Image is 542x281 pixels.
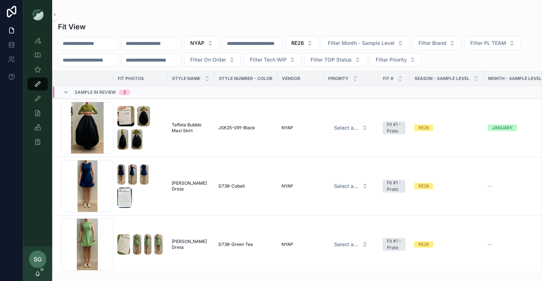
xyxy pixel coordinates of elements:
[328,238,374,251] a: Select Button
[172,180,210,192] a: [PERSON_NAME] Dress
[328,179,374,193] a: Select Button
[418,183,429,189] div: RE26
[418,241,429,248] div: RE26
[304,53,367,67] button: Select Button
[328,39,395,47] span: Filter Month - Sample Level
[282,76,300,81] span: Vendor
[328,238,374,251] button: Select Button
[117,164,163,208] a: Screenshot-2025-09-30-at-4.57.38-PM.pngScreenshot-2025-09-30-at-4.57.40-PM.pngScreenshot-2025-09-...
[190,56,226,63] span: Filter On Order
[23,29,52,158] div: scrollable content
[144,234,151,255] img: Screenshot-2025-09-30-at-4.57.27-PM.png
[285,36,319,50] button: Select Button
[172,76,200,81] span: STYLE NAME
[154,234,163,255] img: Screenshot-2025-09-30-at-4.57.21-PM.png
[218,183,245,189] span: D738-Cobalt
[470,39,506,47] span: Filter PL TEAM
[117,106,163,150] a: Screenshot-2025-09-16-at-2.12.19-PM.pngScreenshot-2025-09-16-at-2.12.24-PM.pngScreenshot-2025-09-...
[488,76,542,81] span: MONTH - SAMPLE LEVEL
[117,234,130,255] img: Screenshot-2025-09-30-at-4.57.33-PM.png
[128,164,137,185] img: Screenshot-2025-09-30-at-4.57.40-PM.png
[282,183,293,189] span: NYAP
[383,76,393,81] span: Fit #
[34,255,42,264] span: SG
[140,164,149,185] img: Screenshot-2025-09-30-at-4.57.43-PM.png
[250,56,287,63] span: Filter Tech WIP
[184,36,219,50] button: Select Button
[117,129,128,150] img: Screenshot-2025-09-16-at-2.12.28-PM.png
[334,241,359,248] span: Select a HP FIT LEVEL
[75,89,116,95] span: Sample In Review
[123,89,126,95] div: 3
[492,125,513,131] div: JANUARY
[383,180,405,193] a: Fit #1 - Proto
[282,183,319,189] a: NYAP
[310,56,352,63] span: Filter TOP Status
[282,125,319,131] a: NYAP
[488,183,492,189] span: --
[218,242,253,247] span: D738-Green Tea
[117,188,132,208] img: Screenshot-2025-09-30-at-4.57.47-PM.png
[172,122,210,134] a: Taffeta Bubble Maxi Skirt
[137,106,150,126] img: Screenshot-2025-09-16-at-2.12.24-PM.png
[117,106,134,126] img: Screenshot-2025-09-16-at-2.12.19-PM.png
[334,183,359,190] span: Select a HP FIT LEVEL
[414,125,479,131] a: RE26
[418,39,446,47] span: Filter Brand
[418,125,429,131] div: RE26
[282,125,293,131] span: NYAP
[414,183,479,189] a: RE26
[370,53,422,67] button: Select Button
[328,121,374,135] a: Select Button
[218,125,273,131] a: JSK25-091-Black
[376,56,407,63] span: Filter Priority
[328,76,349,81] span: PRIORITY
[328,121,374,134] button: Select Button
[218,183,273,189] a: D738-Cobalt
[133,234,141,255] img: Screenshot-2025-09-30-at-4.57.30-PM.png
[218,125,255,131] span: JSK25-091-Black
[334,124,359,131] span: Select a HP FIT LEVEL
[383,121,405,134] a: Fit #1 - Proto
[412,36,461,50] button: Select Button
[322,36,409,50] button: Select Button
[282,242,319,247] a: NYAP
[117,164,125,185] img: Screenshot-2025-09-30-at-4.57.38-PM.png
[328,180,374,193] button: Select Button
[414,76,470,81] span: Season - Sample Level
[172,239,210,250] a: [PERSON_NAME] Dress
[58,22,86,32] h1: Fit View
[387,121,401,134] div: Fit #1 - Proto
[118,76,144,81] span: Fit Photos
[218,242,273,247] a: D738-Green Tea
[219,76,272,81] span: Style Number - Color
[117,234,163,255] a: Screenshot-2025-09-30-at-4.57.33-PM.pngScreenshot-2025-09-30-at-4.57.30-PM.pngScreenshot-2025-09-...
[488,242,492,247] span: --
[282,242,293,247] span: NYAP
[383,238,405,251] a: Fit #1 - Proto
[387,180,401,193] div: Fit #1 - Proto
[414,241,479,248] a: RE26
[190,39,204,47] span: NYAP
[184,53,241,67] button: Select Button
[131,129,142,150] img: Screenshot-2025-09-16-at-2.12.31-PM.png
[387,238,401,251] div: Fit #1 - Proto
[464,36,521,50] button: Select Button
[32,9,43,20] img: App logo
[244,53,301,67] button: Select Button
[291,39,304,47] span: RE26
